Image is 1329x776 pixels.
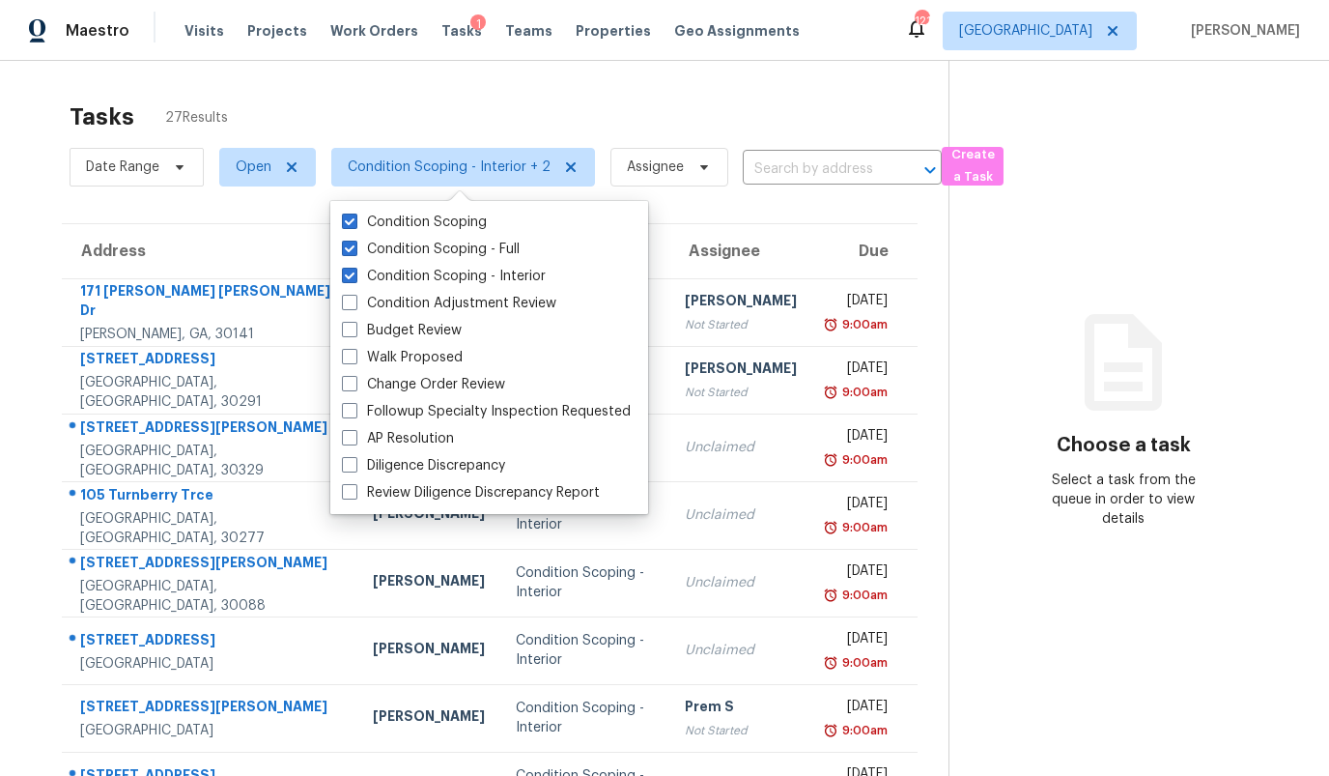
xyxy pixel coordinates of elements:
h2: Tasks [70,107,134,127]
div: [STREET_ADDRESS] [80,349,342,373]
label: Condition Scoping [342,213,487,232]
label: Condition Scoping - Interior [342,267,546,286]
label: Condition Adjustment Review [342,294,556,313]
span: Work Orders [330,21,418,41]
div: 9:00am [838,653,888,673]
div: [GEOGRAPHIC_DATA], [GEOGRAPHIC_DATA], 30291 [80,373,342,412]
div: Unclaimed [685,641,797,660]
span: [PERSON_NAME] [1183,21,1300,41]
div: 9:00am [838,721,888,740]
div: [DATE] [828,426,888,450]
span: 27 Results [165,108,228,128]
div: [STREET_ADDRESS][PERSON_NAME] [80,697,342,721]
span: Properties [576,21,651,41]
div: Select a task from the queue in order to view details [1036,471,1211,529]
div: [GEOGRAPHIC_DATA] [80,721,342,740]
div: [GEOGRAPHIC_DATA] [80,654,342,674]
input: Search by address [743,155,888,185]
span: Open [236,158,271,177]
label: Walk Proposed [342,348,463,367]
label: Review Diligence Discrepancy Report [342,483,600,503]
label: Condition Scoping - Full [342,240,520,259]
div: Not Started [685,721,797,740]
img: Overdue Alarm Icon [823,653,838,673]
div: [DATE] [828,561,888,586]
div: [DATE] [828,629,888,653]
div: Not Started [685,383,797,402]
div: [DATE] [828,494,888,518]
th: Address [62,224,357,278]
button: Open [917,157,944,184]
span: Assignee [627,158,684,177]
img: Overdue Alarm Icon [823,315,838,334]
span: Teams [505,21,552,41]
div: [GEOGRAPHIC_DATA], [GEOGRAPHIC_DATA], 30088 [80,577,342,616]
label: AP Resolution [342,429,454,448]
span: Date Range [86,158,159,177]
div: [PERSON_NAME] [685,291,797,315]
div: [DATE] [828,359,888,383]
div: Condition Scoping - Interior [516,699,655,737]
div: 105 Turnberry Trce [80,485,342,509]
span: Visits [184,21,224,41]
div: [PERSON_NAME], GA, 30141 [80,325,342,344]
span: Maestro [66,21,129,41]
div: [PERSON_NAME] [373,639,485,663]
div: [STREET_ADDRESS][PERSON_NAME] [80,417,342,442]
th: Due [812,224,918,278]
div: [STREET_ADDRESS][PERSON_NAME] [80,553,342,577]
div: Unclaimed [685,438,797,457]
div: 1 [470,14,486,34]
div: [PERSON_NAME] [373,706,485,731]
img: Overdue Alarm Icon [823,450,838,470]
div: 121 [915,12,928,31]
div: 9:00am [838,518,888,537]
div: 9:00am [838,586,888,605]
span: Geo Assignments [674,21,800,41]
div: Condition Scoping - Interior [516,563,655,602]
img: Overdue Alarm Icon [823,586,838,605]
div: Not Started [685,315,797,334]
div: 171 [PERSON_NAME] [PERSON_NAME] Dr [80,281,342,325]
div: 9:00am [838,383,888,402]
div: [STREET_ADDRESS] [80,630,342,654]
div: [DATE] [828,697,888,721]
div: [GEOGRAPHIC_DATA], [GEOGRAPHIC_DATA], 30329 [80,442,342,480]
span: Tasks [441,24,482,38]
span: Create a Task [951,144,994,188]
div: Prem S [685,697,797,721]
label: Followup Specialty Inspection Requested [342,402,631,421]
div: Unclaimed [685,573,797,592]
img: Overdue Alarm Icon [823,721,838,740]
label: Change Order Review [342,375,505,394]
h3: Choose a task [1057,436,1191,455]
div: Unclaimed [685,505,797,525]
div: Condition Scoping - Interior [516,631,655,670]
div: [DATE] [828,291,888,315]
button: Create a Task [942,147,1004,186]
span: Condition Scoping - Interior + 2 [348,158,551,177]
img: Overdue Alarm Icon [823,518,838,537]
img: Overdue Alarm Icon [823,383,838,402]
div: [PERSON_NAME] [373,571,485,595]
th: Assignee [669,224,812,278]
label: Diligence Discrepancy [342,456,505,475]
div: [GEOGRAPHIC_DATA], [GEOGRAPHIC_DATA], 30277 [80,509,342,548]
label: Budget Review [342,321,462,340]
span: Projects [247,21,307,41]
span: [GEOGRAPHIC_DATA] [959,21,1092,41]
div: 9:00am [838,450,888,470]
div: [PERSON_NAME] [373,503,485,528]
div: Condition Scoping - Interior [516,496,655,534]
div: [PERSON_NAME] [685,359,797,383]
div: 9:00am [838,315,888,334]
